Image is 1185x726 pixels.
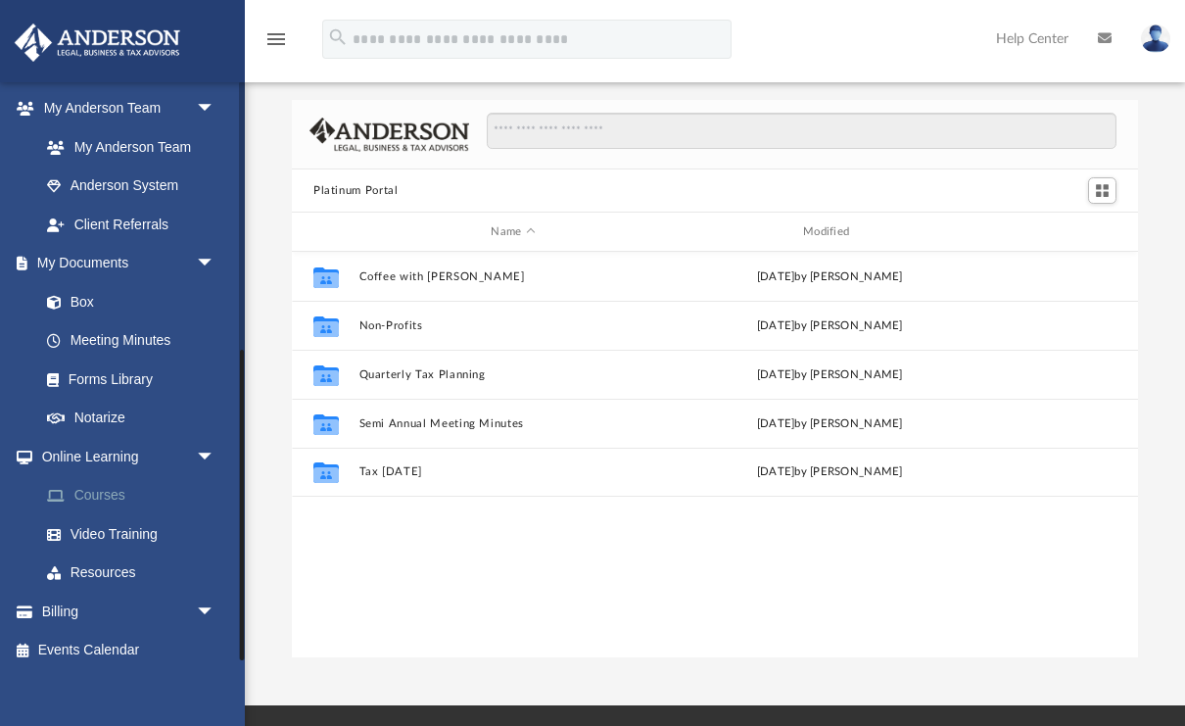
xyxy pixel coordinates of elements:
a: My Documentsarrow_drop_down [14,244,235,283]
a: My Anderson Team [27,127,225,167]
a: Notarize [27,399,235,438]
button: Tax [DATE] [359,465,668,478]
a: Meeting Minutes [27,321,235,361]
span: arrow_drop_down [196,89,235,129]
div: [DATE] by [PERSON_NAME] [676,415,984,433]
i: menu [264,27,288,51]
span: arrow_drop_down [196,592,235,632]
span: arrow_drop_down [196,244,235,284]
span: arrow_drop_down [196,437,235,477]
button: Quarterly Tax Planning [359,368,668,381]
a: Resources [27,554,245,593]
a: Online Learningarrow_drop_down [14,437,245,476]
button: Semi Annual Meeting Minutes [359,417,668,430]
a: Box [27,282,225,321]
a: Anderson System [27,167,235,206]
div: [DATE] by [PERSON_NAME] [676,268,984,286]
button: Platinum Portal [313,182,399,200]
a: Forms Library [27,360,225,399]
a: Video Training [27,514,235,554]
a: Events Calendar [14,631,245,670]
div: id [301,223,350,241]
a: menu [264,37,288,51]
input: Search files and folders [487,113,1116,150]
i: search [327,26,349,48]
button: Coffee with [PERSON_NAME] [359,270,668,283]
div: [DATE] by [PERSON_NAME] [676,317,984,335]
img: Anderson Advisors Platinum Portal [9,24,186,62]
div: [DATE] by [PERSON_NAME] [676,366,984,384]
div: Name [358,223,667,241]
a: My Anderson Teamarrow_drop_down [14,89,235,128]
img: User Pic [1141,24,1170,53]
div: grid [292,252,1138,658]
a: Client Referrals [27,205,235,244]
div: Modified [675,223,983,241]
button: Switch to Grid View [1088,177,1117,205]
button: Non-Profits [359,319,668,332]
a: Billingarrow_drop_down [14,592,245,631]
a: Courses [27,476,245,515]
div: id [992,223,1129,241]
div: [DATE] by [PERSON_NAME] [676,463,984,481]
